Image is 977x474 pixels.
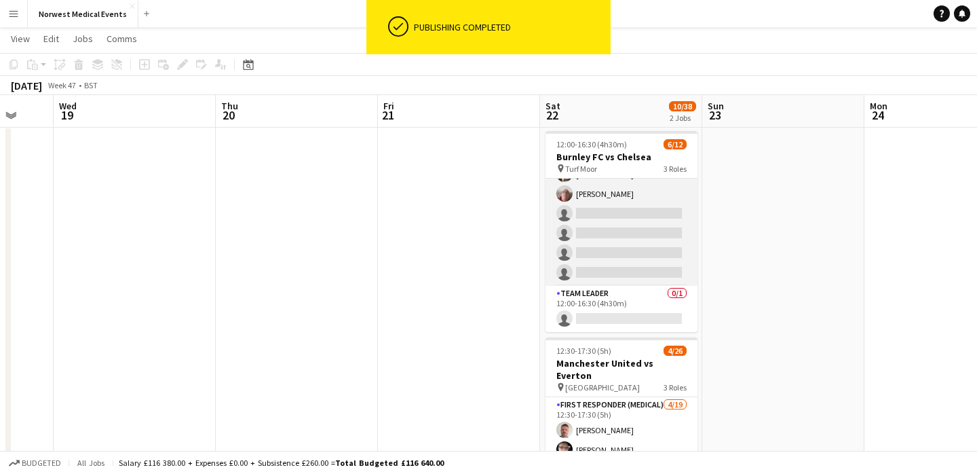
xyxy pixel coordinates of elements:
[5,30,35,48] a: View
[67,30,98,48] a: Jobs
[43,33,59,45] span: Edit
[670,113,695,123] div: 2 Jobs
[708,100,724,112] span: Sun
[545,357,697,382] h3: Manchester United vs Everton
[57,107,77,123] span: 19
[73,33,93,45] span: Jobs
[107,33,137,45] span: Comms
[84,80,98,90] div: BST
[22,458,61,468] span: Budgeted
[101,30,142,48] a: Comms
[414,21,605,33] div: Publishing completed
[545,131,697,332] app-job-card: 12:00-16:30 (4h30m)6/12Burnley FC vs Chelsea Turf Moor3 Roles[PERSON_NAME][PERSON_NAME][PERSON_NA...
[556,139,627,149] span: 12:00-16:30 (4h30m)
[11,79,42,92] div: [DATE]
[7,456,63,471] button: Budgeted
[664,382,687,393] span: 3 Roles
[335,458,444,468] span: Total Budgeted £116 640.00
[219,107,238,123] span: 20
[119,458,444,468] div: Salary £116 380.00 + Expenses £0.00 + Subsistence £260.00 =
[75,458,107,468] span: All jobs
[664,139,687,149] span: 6/12
[381,107,394,123] span: 21
[543,107,560,123] span: 22
[545,100,560,112] span: Sat
[669,101,696,111] span: 10/38
[59,100,77,112] span: Wed
[664,346,687,356] span: 4/26
[706,107,724,123] span: 23
[45,80,79,90] span: Week 47
[38,30,64,48] a: Edit
[565,164,597,174] span: Turf Moor
[870,100,887,112] span: Mon
[28,1,138,27] button: Norwest Medical Events
[545,151,697,163] h3: Burnley FC vs Chelsea
[545,286,697,332] app-card-role: Team Leader0/112:00-16:30 (4h30m)
[565,382,640,393] span: [GEOGRAPHIC_DATA]
[11,33,30,45] span: View
[221,100,238,112] span: Thu
[868,107,887,123] span: 24
[556,346,611,356] span: 12:30-17:30 (5h)
[664,164,687,174] span: 3 Roles
[383,100,394,112] span: Fri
